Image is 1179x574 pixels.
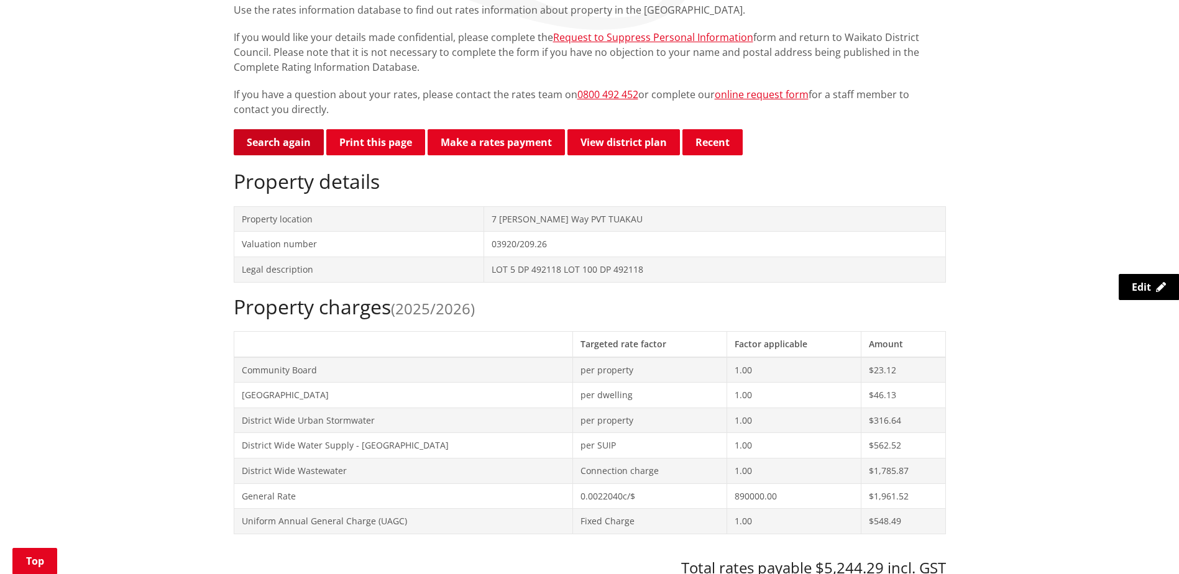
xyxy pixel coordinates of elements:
[682,129,743,155] button: Recent
[861,357,945,383] td: $23.12
[484,206,945,232] td: 7 [PERSON_NAME] Way PVT TUAKAU
[572,331,727,357] th: Targeted rate factor
[715,88,809,101] a: online request form
[727,483,861,509] td: 890000.00
[727,433,861,458] td: 1.00
[234,232,484,257] td: Valuation number
[234,2,946,17] p: Use the rates information database to find out rates information about property in the [GEOGRAPHI...
[234,483,572,509] td: General Rate
[572,483,727,509] td: 0.0022040c/$
[577,88,638,101] a: 0800 492 452
[727,383,861,408] td: 1.00
[567,129,680,155] a: View district plan
[234,257,484,282] td: Legal description
[572,357,727,383] td: per property
[234,129,324,155] a: Search again
[727,509,861,534] td: 1.00
[727,458,861,483] td: 1.00
[391,298,475,319] span: (2025/2026)
[326,129,425,155] button: Print this page
[861,383,945,408] td: $46.13
[572,509,727,534] td: Fixed Charge
[572,408,727,433] td: per property
[234,206,484,232] td: Property location
[727,357,861,383] td: 1.00
[234,509,572,534] td: Uniform Annual General Charge (UAGC)
[234,295,946,319] h2: Property charges
[428,129,565,155] a: Make a rates payment
[234,383,572,408] td: [GEOGRAPHIC_DATA]
[484,257,945,282] td: LOT 5 DP 492118 LOT 100 DP 492118
[572,458,727,483] td: Connection charge
[1132,280,1151,294] span: Edit
[727,408,861,433] td: 1.00
[1122,522,1167,567] iframe: Messenger Launcher
[234,458,572,483] td: District Wide Wastewater
[234,357,572,383] td: Community Board
[572,383,727,408] td: per dwelling
[234,87,946,117] p: If you have a question about your rates, please contact the rates team on or complete our for a s...
[553,30,753,44] a: Request to Suppress Personal Information
[234,408,572,433] td: District Wide Urban Stormwater
[861,408,945,433] td: $316.64
[727,331,861,357] th: Factor applicable
[484,232,945,257] td: 03920/209.26
[861,458,945,483] td: $1,785.87
[572,433,727,458] td: per SUIP
[861,509,945,534] td: $548.49
[234,170,946,193] h2: Property details
[861,433,945,458] td: $562.52
[12,548,57,574] a: Top
[234,433,572,458] td: District Wide Water Supply - [GEOGRAPHIC_DATA]
[234,30,946,75] p: If you would like your details made confidential, please complete the form and return to Waikato ...
[861,331,945,357] th: Amount
[1119,274,1179,300] a: Edit
[861,483,945,509] td: $1,961.52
